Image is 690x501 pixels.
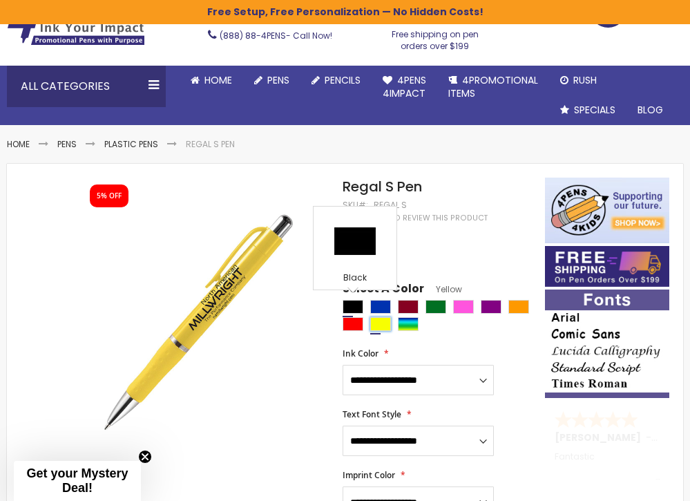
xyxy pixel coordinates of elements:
span: Yellow [424,283,462,295]
span: Rush [573,73,597,87]
a: 4PROMOTIONALITEMS [437,66,549,108]
div: Assorted [398,317,419,331]
img: font-personalization-examples [545,290,669,399]
div: Blue [370,300,391,314]
a: Rush [549,66,608,95]
div: Red [343,317,363,331]
a: Be the first to review this product [343,213,488,223]
strong: SKU [343,199,368,211]
span: 4PROMOTIONAL ITEMS [448,73,538,100]
img: yellow-regal_s_side_new_1.jpg [77,198,327,448]
div: Pink [453,300,474,314]
a: Pencils [300,66,372,95]
span: Imprint Color [343,469,395,481]
div: Fantastic [555,452,660,482]
span: Home [204,73,232,87]
span: Select A Color [343,281,424,300]
span: - Call Now! [220,30,332,41]
span: Ink Color [343,348,378,359]
span: Pens [267,73,289,87]
div: Orange [508,300,529,314]
div: 5% OFF [97,191,122,201]
div: Green [425,300,446,314]
span: 4Pens 4impact [383,73,426,100]
div: Get your Mystery Deal!Close teaser [14,461,141,501]
iframe: Google Customer Reviews [576,464,690,501]
span: Regal S Pen [343,177,422,196]
a: Plastic Pens [104,138,158,150]
div: Black [343,300,363,314]
a: Home [7,138,30,150]
span: Specials [574,103,615,117]
a: Pens [57,138,77,150]
div: Free shipping on pen orders over $199 [388,23,482,51]
span: Pencils [325,73,361,87]
div: Yellow [370,317,391,331]
a: Pens [243,66,300,95]
div: Black [317,272,393,286]
div: Regal S [374,200,407,211]
a: Home [180,66,243,95]
span: Blog [638,103,663,117]
div: Burgundy [398,300,419,314]
li: Regal S Pen [186,139,235,150]
img: 4pens 4 kids [545,178,669,243]
img: Free shipping on orders over $199 [545,246,669,287]
a: 4Pens4impact [372,66,437,108]
span: Text Font Style [343,408,401,420]
a: Specials [549,95,626,125]
div: All Categories [7,66,166,107]
span: Get your Mystery Deal! [26,466,128,495]
button: Close teaser [138,450,152,464]
span: [PERSON_NAME] [555,431,646,444]
a: (888) 88-4PENS [220,30,286,41]
a: Blog [626,95,674,125]
div: Purple [481,300,501,314]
